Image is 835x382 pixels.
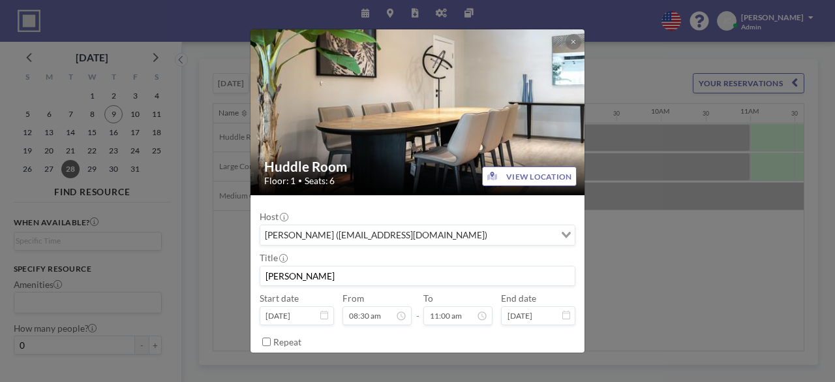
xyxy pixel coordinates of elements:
label: From [342,293,364,304]
div: Search for option [260,225,575,246]
span: [PERSON_NAME] ([EMAIL_ADDRESS][DOMAIN_NAME]) [263,228,490,243]
label: Repeat [273,336,301,347]
input: Search for option [491,228,553,243]
span: - [416,296,419,321]
span: Floor: 1 [264,175,296,186]
label: End date [501,293,536,304]
label: Host [260,211,288,222]
label: Start date [260,293,299,304]
h2: Huddle Room [264,159,573,176]
input: (No title) [260,266,575,285]
span: • [298,176,302,185]
label: Title [260,252,287,263]
span: Seats: 6 [305,175,335,186]
img: 537.jpg [250,1,586,224]
button: VIEW LOCATION [482,167,577,187]
label: To [423,293,433,304]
